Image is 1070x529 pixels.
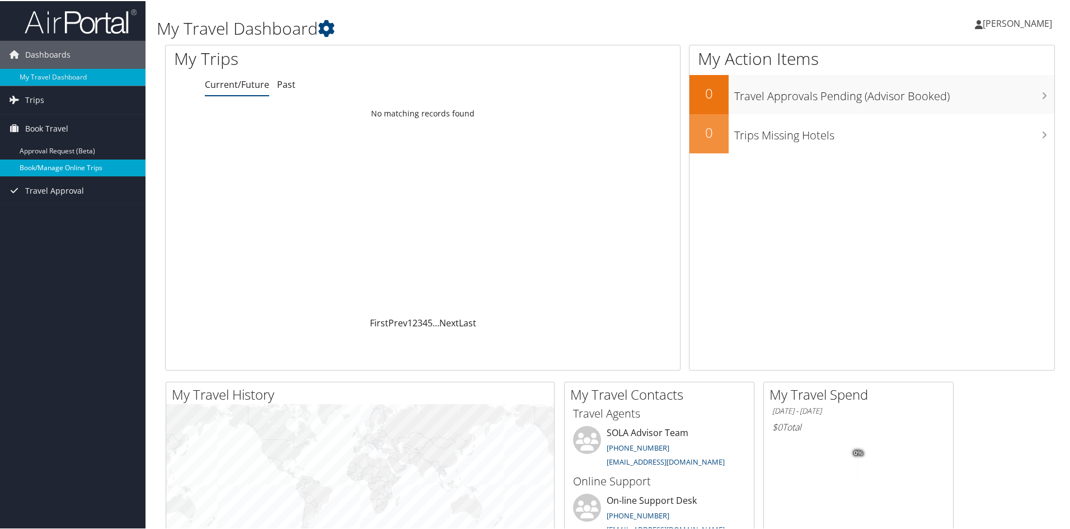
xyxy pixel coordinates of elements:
a: Current/Future [205,77,269,90]
h2: My Travel Spend [769,384,953,403]
h3: Trips Missing Hotels [734,121,1054,142]
li: SOLA Advisor Team [567,425,751,471]
a: 5 [428,316,433,328]
a: 0Travel Approvals Pending (Advisor Booked) [689,74,1054,113]
a: 1 [407,316,412,328]
h1: My Trips [174,46,457,69]
a: First [370,316,388,328]
a: Last [459,316,476,328]
a: 0Trips Missing Hotels [689,113,1054,152]
a: Next [439,316,459,328]
a: Prev [388,316,407,328]
h6: Total [772,420,945,432]
tspan: 0% [854,449,863,456]
td: No matching records found [166,102,680,123]
h3: Travel Agents [573,405,745,420]
span: $0 [772,420,782,432]
a: [EMAIL_ADDRESS][DOMAIN_NAME] [607,456,725,466]
span: Dashboards [25,40,71,68]
h2: My Travel Contacts [570,384,754,403]
a: Past [277,77,295,90]
a: [PERSON_NAME] [975,6,1063,39]
h2: 0 [689,122,729,141]
h1: My Travel Dashboard [157,16,761,39]
a: [PHONE_NUMBER] [607,442,669,452]
span: Travel Approval [25,176,84,204]
img: airportal-logo.png [25,7,137,34]
h3: Online Support [573,472,745,488]
a: 3 [417,316,423,328]
a: 2 [412,316,417,328]
h2: My Travel History [172,384,554,403]
span: … [433,316,439,328]
a: 4 [423,316,428,328]
h3: Travel Approvals Pending (Advisor Booked) [734,82,1054,103]
h2: 0 [689,83,729,102]
span: [PERSON_NAME] [983,16,1052,29]
h1: My Action Items [689,46,1054,69]
h6: [DATE] - [DATE] [772,405,945,415]
a: [PHONE_NUMBER] [607,509,669,519]
span: Book Travel [25,114,68,142]
span: Trips [25,85,44,113]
